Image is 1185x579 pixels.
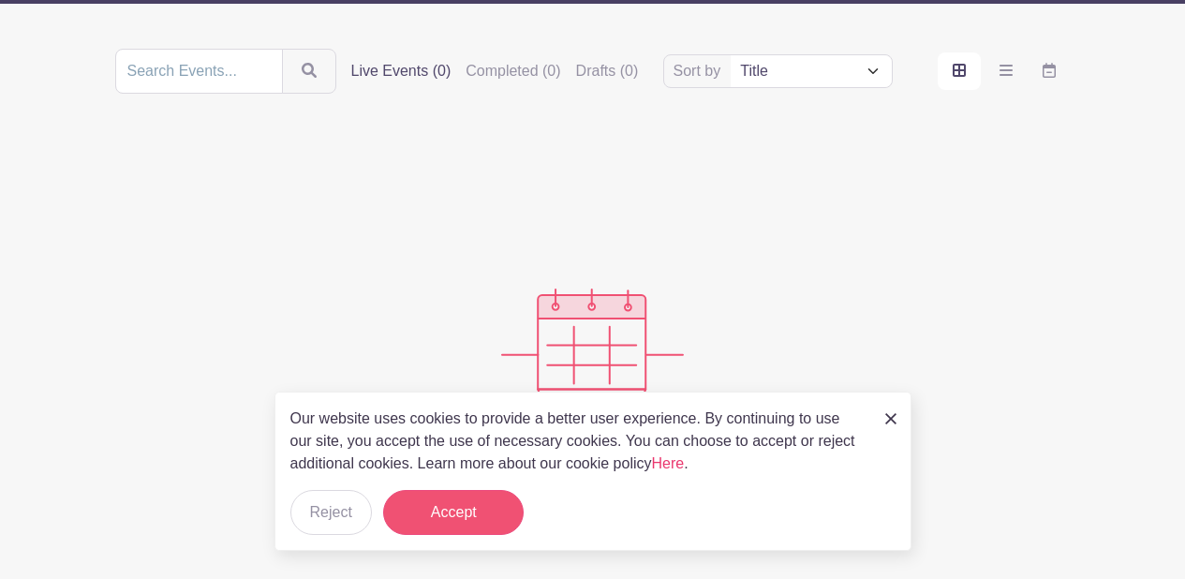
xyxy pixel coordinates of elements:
[576,60,639,82] label: Drafts (0)
[885,413,896,424] img: close_button-5f87c8562297e5c2d7936805f587ecaba9071eb48480494691a3f1689db116b3.svg
[351,60,452,82] label: Live Events (0)
[351,60,654,82] div: filters
[115,49,283,94] input: Search Events...
[652,455,685,471] a: Here
[466,60,560,82] label: Completed (0)
[938,52,1071,90] div: order and view
[290,490,372,535] button: Reject
[290,408,866,475] p: Our website uses cookies to provide a better user experience. By continuing to use our site, you ...
[674,60,727,82] label: Sort by
[501,289,684,394] img: events_empty-56550af544ae17c43cc50f3ebafa394433d06d5f1891c01edc4b5d1d59cfda54.svg
[383,490,524,535] button: Accept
